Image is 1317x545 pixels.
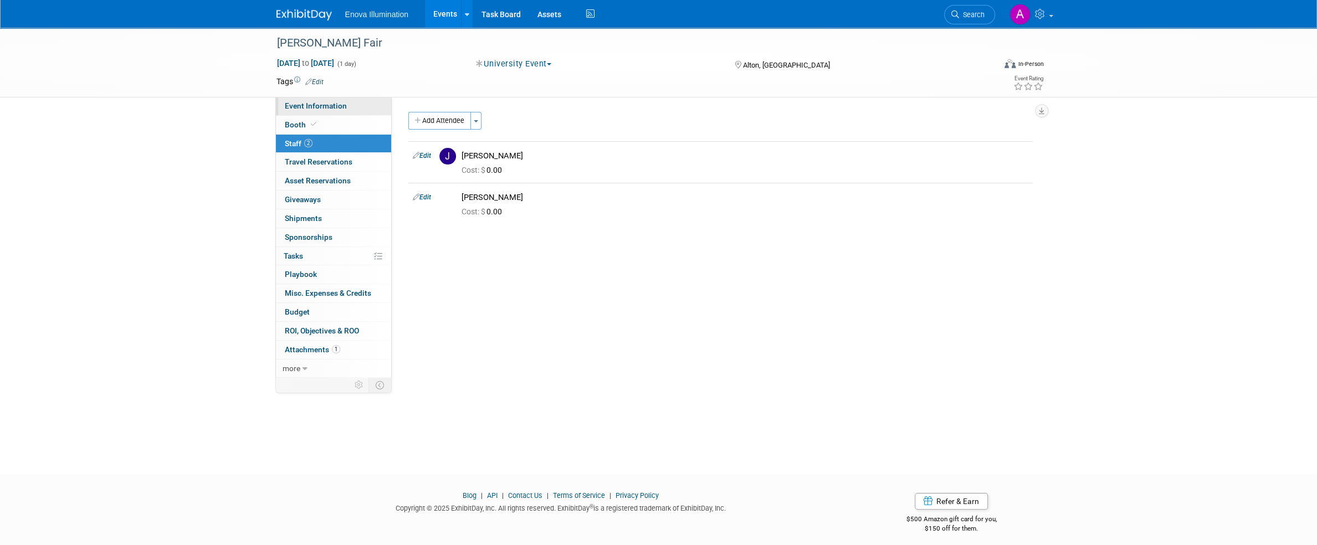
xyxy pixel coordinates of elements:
[276,76,324,87] td: Tags
[368,378,391,392] td: Toggle Event Tabs
[508,491,542,500] a: Contact Us
[283,364,300,373] span: more
[285,270,317,279] span: Playbook
[300,59,311,68] span: to
[462,166,486,174] span: Cost: $
[462,207,486,216] span: Cost: $
[862,507,1041,533] div: $500 Amazon gift card for you,
[553,491,605,500] a: Terms of Service
[462,151,1028,161] div: [PERSON_NAME]
[273,33,978,53] div: [PERSON_NAME] Fair
[862,524,1041,533] div: $150 off for them.
[276,359,391,378] a: more
[462,192,1028,203] div: [PERSON_NAME]
[915,493,988,510] a: Refer & Earn
[284,251,303,260] span: Tasks
[1017,60,1043,68] div: In-Person
[345,10,408,19] span: Enova Illumination
[463,491,476,500] a: Blog
[305,78,324,86] a: Edit
[499,491,506,500] span: |
[590,503,593,510] sup: ®
[276,303,391,321] a: Budget
[472,58,556,70] button: University Event
[959,11,985,19] span: Search
[336,60,356,68] span: (1 day)
[439,148,456,164] img: J.jpg
[1009,4,1031,25] img: Abby Nelson
[276,9,332,20] img: ExhibitDay
[285,307,310,316] span: Budget
[1005,59,1016,68] img: Format-Inperson.png
[276,97,391,115] a: Event Information
[304,139,312,147] span: 2
[462,166,506,174] span: 0.00
[462,207,506,216] span: 0.00
[285,326,359,335] span: ROI, Objectives & ROO
[285,233,332,241] span: Sponsorships
[276,501,846,513] div: Copyright © 2025 ExhibitDay, Inc. All rights reserved. ExhibitDay is a registered trademark of Ex...
[276,341,391,359] a: Attachments1
[544,491,551,500] span: |
[276,322,391,340] a: ROI, Objectives & ROO
[944,5,995,24] a: Search
[276,58,335,68] span: [DATE] [DATE]
[285,345,340,354] span: Attachments
[285,176,351,185] span: Asset Reservations
[743,61,830,69] span: Alton, [GEOGRAPHIC_DATA]
[285,101,347,110] span: Event Information
[285,289,371,297] span: Misc. Expenses & Credits
[276,209,391,228] a: Shipments
[930,58,1044,74] div: Event Format
[285,139,312,148] span: Staff
[311,121,316,127] i: Booth reservation complete
[487,491,498,500] a: API
[276,191,391,209] a: Giveaways
[285,214,322,223] span: Shipments
[413,152,431,160] a: Edit
[276,284,391,302] a: Misc. Expenses & Credits
[408,112,471,130] button: Add Attendee
[276,228,391,246] a: Sponsorships
[413,193,431,201] a: Edit
[332,345,340,353] span: 1
[276,153,391,171] a: Travel Reservations
[1013,76,1043,81] div: Event Rating
[276,247,391,265] a: Tasks
[478,491,485,500] span: |
[285,195,321,204] span: Giveaways
[276,135,391,153] a: Staff2
[285,120,319,129] span: Booth
[607,491,614,500] span: |
[350,378,369,392] td: Personalize Event Tab Strip
[276,172,391,190] a: Asset Reservations
[285,157,352,166] span: Travel Reservations
[276,265,391,284] a: Playbook
[616,491,659,500] a: Privacy Policy
[276,116,391,134] a: Booth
